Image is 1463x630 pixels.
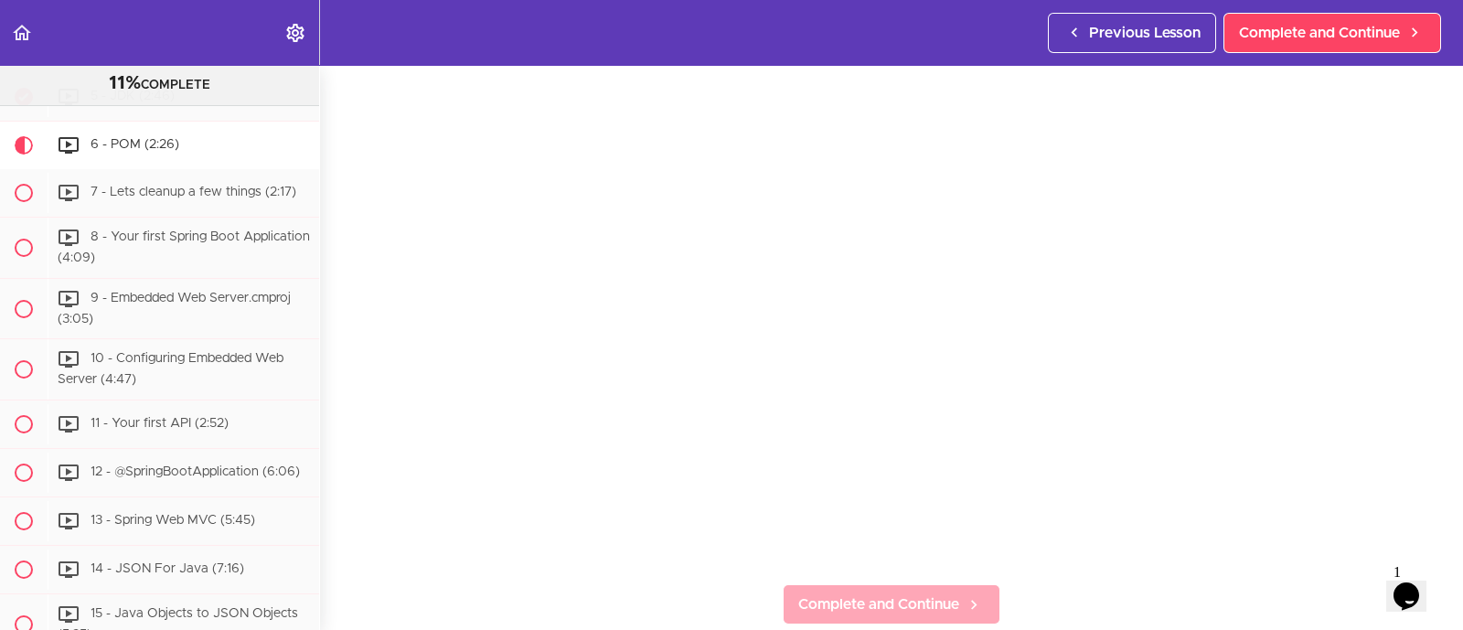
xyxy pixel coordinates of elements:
a: Complete and Continue [783,584,1000,625]
span: 11 - Your first API (2:52) [91,417,229,430]
iframe: chat widget [1386,557,1445,612]
span: 12 - @SpringBootApplication (6:06) [91,465,300,478]
span: 9 - Embedded Web Server.cmproj (3:05) [58,292,291,326]
span: 7 - Lets cleanup a few things (2:17) [91,186,296,198]
span: 10 - Configuring Embedded Web Server (4:47) [58,353,283,387]
svg: Back to course curriculum [11,22,33,44]
span: Previous Lesson [1089,22,1201,44]
span: 14 - JSON For Java (7:16) [91,562,244,575]
a: Previous Lesson [1048,13,1216,53]
span: 6 - POM (2:26) [91,138,179,151]
span: Complete and Continue [798,593,959,615]
svg: Settings Menu [284,22,306,44]
span: 11% [109,74,141,92]
span: Complete and Continue [1239,22,1400,44]
span: 13 - Spring Web MVC (5:45) [91,514,255,527]
a: Complete and Continue [1223,13,1441,53]
span: 8 - Your first Spring Boot Application (4:09) [58,230,310,264]
div: COMPLETE [23,72,296,96]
